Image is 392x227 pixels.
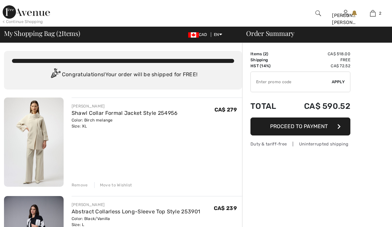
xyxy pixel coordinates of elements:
[238,30,388,37] div: Order Summary
[188,32,210,37] span: CAD
[250,63,286,69] td: HST (14%)
[72,202,200,208] div: [PERSON_NAME]
[250,141,350,147] div: Duty & tariff-free | Uninterrupted shipping
[286,51,350,57] td: CA$ 518.00
[332,12,359,26] div: [PERSON_NAME] [PERSON_NAME]
[3,19,43,25] div: < Continue Shopping
[250,117,350,135] button: Proceed to Payment
[286,63,350,69] td: CA$ 72.52
[286,57,350,63] td: Free
[214,32,222,37] span: EN
[188,32,199,38] img: Canadian Dollar
[72,208,200,215] a: Abstract Collarless Long-Sleeve Top Style 253901
[250,57,286,63] td: Shipping
[251,72,332,92] input: Promo code
[360,9,386,17] a: 2
[332,79,345,85] span: Apply
[370,9,376,17] img: My Bag
[4,30,80,37] span: My Shopping Bag ( Items)
[72,110,178,116] a: Shawl Collar Formal Jacket Style 254956
[94,182,132,188] div: Move to Wishlist
[12,68,234,82] div: Congratulations! Your order will be shipped for FREE!
[214,107,237,113] span: CA$ 279
[49,68,62,82] img: Congratulation2.svg
[250,95,286,117] td: Total
[250,51,286,57] td: Items ( )
[286,95,350,117] td: CA$ 590.52
[379,10,381,16] span: 2
[3,5,50,19] img: 1ère Avenue
[214,205,237,211] span: CA$ 239
[315,9,321,17] img: search the website
[58,28,62,37] span: 2
[349,207,385,224] iframe: Opens a widget where you can find more information
[4,98,64,187] img: Shawl Collar Formal Jacket Style 254956
[72,182,88,188] div: Remove
[343,10,348,16] a: Sign In
[72,117,178,129] div: Color: Birch melange Size: XL
[264,52,267,56] span: 2
[72,103,178,109] div: [PERSON_NAME]
[270,123,328,129] span: Proceed to Payment
[343,9,348,17] img: My Info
